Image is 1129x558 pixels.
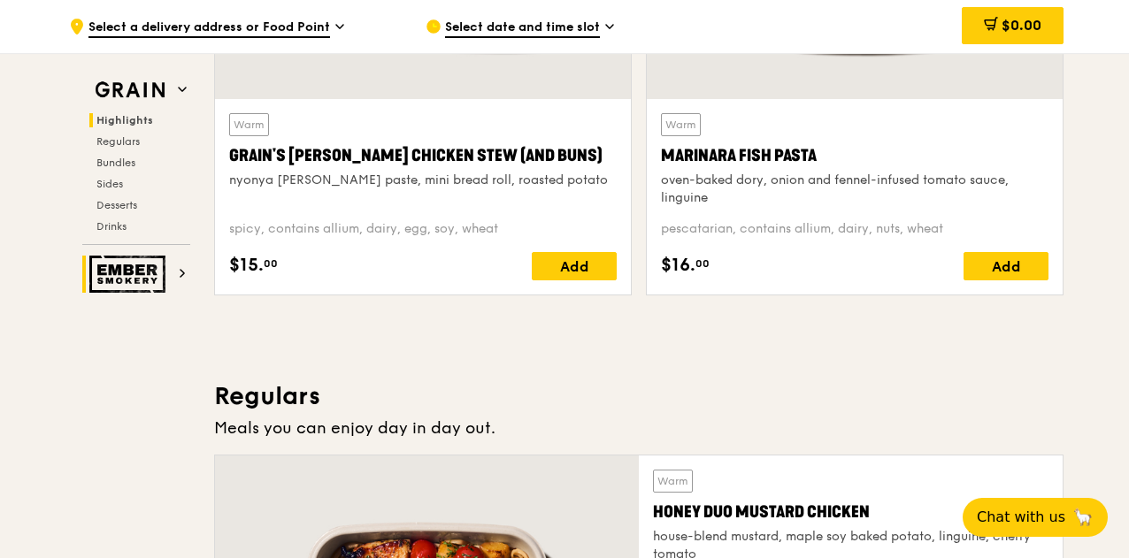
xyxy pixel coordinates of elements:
[214,416,1064,440] div: Meals you can enjoy day in day out.
[96,178,123,190] span: Sides
[89,256,171,293] img: Ember Smokery web logo
[661,252,695,279] span: $16.
[229,220,617,238] div: spicy, contains allium, dairy, egg, soy, wheat
[96,157,135,169] span: Bundles
[214,380,1064,412] h3: Regulars
[229,252,264,279] span: $15.
[653,500,1048,524] div: Honey Duo Mustard Chicken
[661,113,701,136] div: Warm
[264,256,278,271] span: 00
[96,135,140,148] span: Regulars
[977,507,1065,528] span: Chat with us
[532,252,617,280] div: Add
[963,498,1108,537] button: Chat with us🦙
[229,113,269,136] div: Warm
[695,256,710,271] span: 00
[1072,507,1094,528] span: 🦙
[96,220,127,233] span: Drinks
[88,19,330,38] span: Select a delivery address or Food Point
[229,143,617,168] div: Grain's [PERSON_NAME] Chicken Stew (and buns)
[89,74,171,106] img: Grain web logo
[661,220,1048,238] div: pescatarian, contains allium, dairy, nuts, wheat
[964,252,1048,280] div: Add
[661,143,1048,168] div: Marinara Fish Pasta
[653,470,693,493] div: Warm
[661,172,1048,207] div: oven-baked dory, onion and fennel-infused tomato sauce, linguine
[1002,17,1041,34] span: $0.00
[445,19,600,38] span: Select date and time slot
[229,172,617,189] div: nyonya [PERSON_NAME] paste, mini bread roll, roasted potato
[96,199,137,211] span: Desserts
[96,114,153,126] span: Highlights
